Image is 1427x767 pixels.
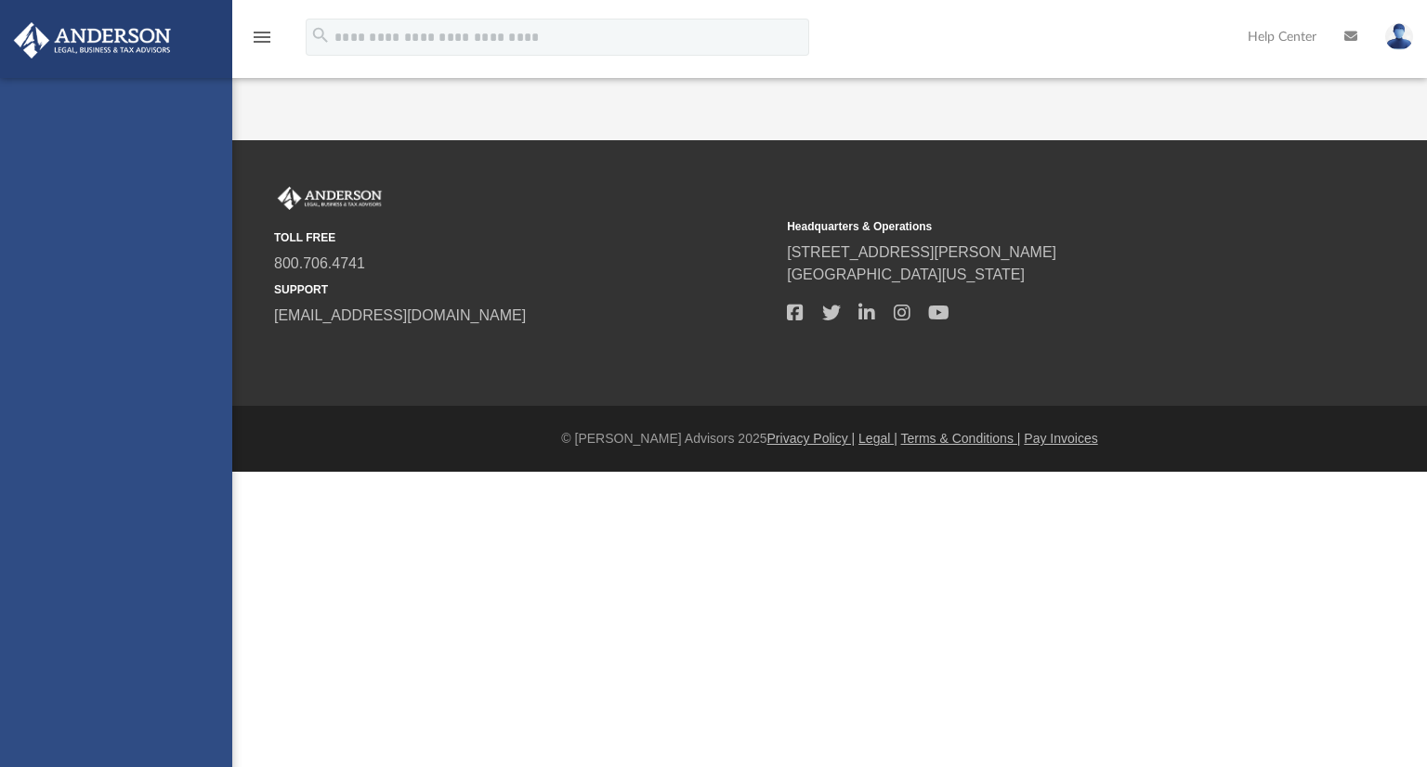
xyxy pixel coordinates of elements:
img: Anderson Advisors Platinum Portal [274,187,386,211]
a: Legal | [858,431,897,446]
small: Headquarters & Operations [787,218,1287,235]
img: Anderson Advisors Platinum Portal [8,22,177,58]
small: TOLL FREE [274,229,774,246]
a: 800.706.4741 [274,255,365,271]
a: Privacy Policy | [767,431,856,446]
a: [STREET_ADDRESS][PERSON_NAME] [787,244,1056,260]
a: menu [251,35,273,48]
a: [GEOGRAPHIC_DATA][US_STATE] [787,266,1025,282]
i: search [310,25,331,45]
a: Terms & Conditions | [901,431,1021,446]
a: [EMAIL_ADDRESS][DOMAIN_NAME] [274,307,526,323]
img: User Pic [1385,23,1413,50]
small: SUPPORT [274,281,774,298]
i: menu [251,26,273,48]
div: © [PERSON_NAME] Advisors 2025 [232,429,1427,448]
a: Pay Invoices [1024,431,1097,446]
